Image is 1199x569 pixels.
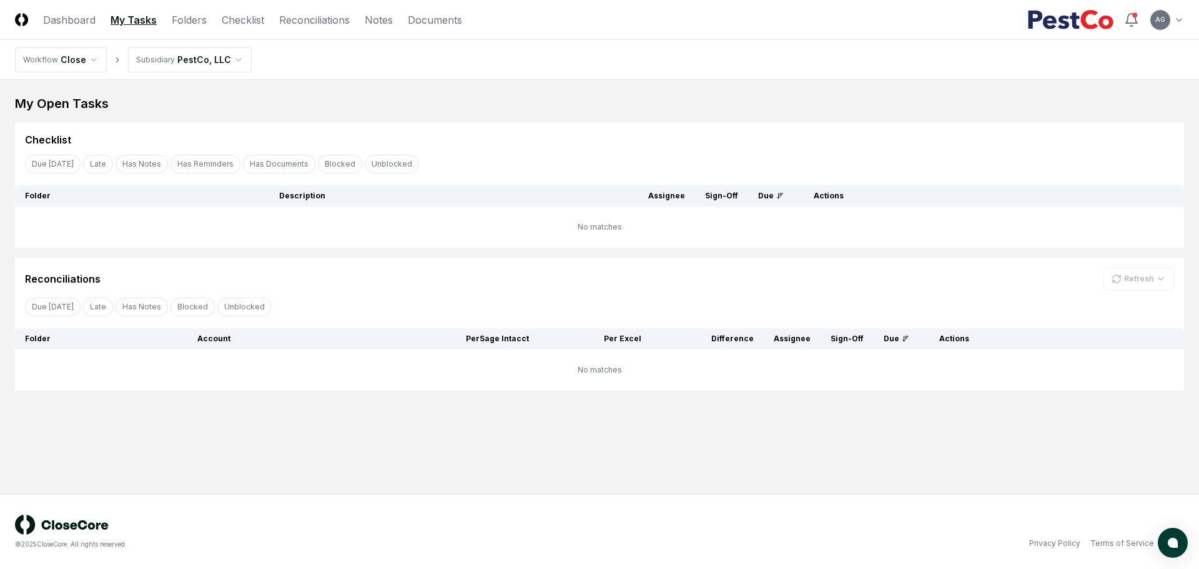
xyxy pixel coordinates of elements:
[651,328,764,349] th: Difference
[1149,9,1172,31] button: AG
[43,12,96,27] a: Dashboard
[83,298,113,316] button: Late
[15,47,252,72] nav: breadcrumb
[365,12,393,27] a: Notes
[25,271,101,286] div: Reconciliations
[1090,538,1154,549] a: Terms of Service
[1158,528,1188,558] button: atlas-launcher
[408,12,462,27] a: Documents
[15,95,1184,112] div: My Open Tasks
[821,328,874,349] th: Sign-Off
[170,298,215,316] button: Blocked
[1027,10,1114,30] img: PestCo logo
[15,328,187,349] th: Folder
[15,185,269,207] th: Folder
[23,54,58,66] div: Workflow
[217,298,272,316] button: Unblocked
[25,155,81,173] button: Due Today
[243,155,315,173] button: Has Documents
[15,207,1184,248] td: No matches
[279,12,350,27] a: Reconciliations
[222,12,264,27] a: Checklist
[758,190,784,202] div: Due
[884,333,909,344] div: Due
[25,298,81,316] button: Due Today
[318,155,362,173] button: Blocked
[804,190,1174,202] div: Actions
[111,12,157,27] a: My Tasks
[365,155,419,173] button: Unblocked
[638,185,695,207] th: Assignee
[269,185,638,207] th: Description
[197,333,416,344] div: Account
[539,328,651,349] th: Per Excel
[170,155,240,173] button: Has Reminders
[1029,538,1080,549] a: Privacy Policy
[15,13,28,26] img: Logo
[136,54,175,66] div: Subsidiary
[83,155,113,173] button: Late
[929,333,1174,344] div: Actions
[15,349,1184,391] td: No matches
[15,515,109,535] img: logo
[427,328,539,349] th: Per Sage Intacct
[15,540,599,549] div: © 2025 CloseCore. All rights reserved.
[695,185,748,207] th: Sign-Off
[116,155,168,173] button: Has Notes
[1155,15,1165,24] span: AG
[764,328,821,349] th: Assignee
[116,298,168,316] button: Has Notes
[172,12,207,27] a: Folders
[25,132,71,147] div: Checklist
